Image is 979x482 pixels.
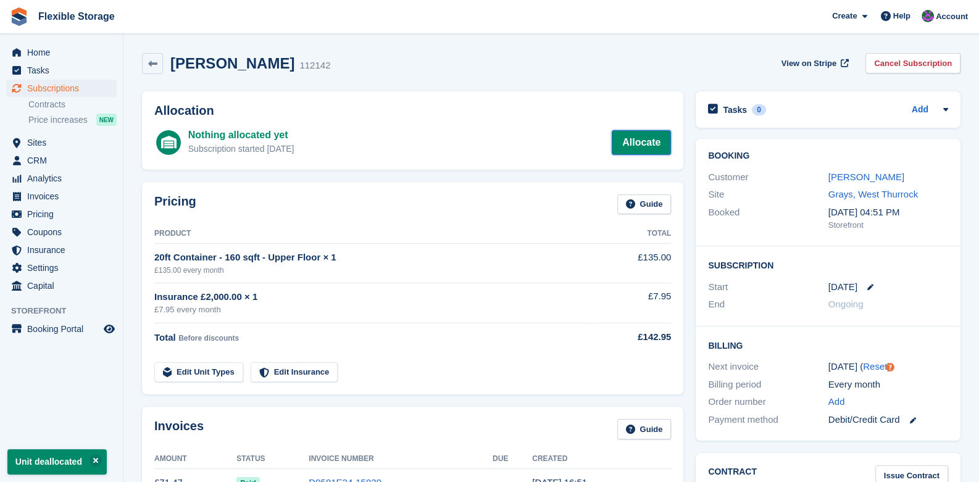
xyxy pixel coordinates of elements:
a: menu [6,223,117,241]
td: £7.95 [591,283,671,323]
a: Price increases NEW [28,113,117,127]
p: Unit deallocated [7,449,107,475]
a: menu [6,188,117,205]
a: menu [6,170,117,187]
div: 0 [752,104,766,115]
a: Add [912,103,928,117]
h2: Booking [708,151,948,161]
h2: Pricing [154,194,196,215]
a: menu [6,80,117,97]
a: menu [6,241,117,259]
div: Tooltip anchor [885,362,896,373]
a: menu [6,277,117,294]
a: Edit Insurance [251,362,338,383]
a: Flexible Storage [33,6,120,27]
a: Allocate [612,130,671,155]
a: Contracts [28,99,117,110]
span: Insurance [27,241,101,259]
span: Help [893,10,910,22]
div: 112142 [299,59,330,73]
span: Analytics [27,170,101,187]
a: Reset [863,361,887,372]
h2: Subscription [708,259,948,271]
span: Account [936,10,968,23]
h2: Invoices [154,419,204,439]
a: menu [6,152,117,169]
span: Storefront [11,305,123,317]
a: Preview store [102,322,117,336]
span: Price increases [28,114,88,126]
span: View on Stripe [781,57,836,70]
h2: Allocation [154,104,671,118]
div: Order number [708,395,828,409]
a: menu [6,44,117,61]
div: Next invoice [708,360,828,374]
div: [DATE] ( ) [828,360,948,374]
a: [PERSON_NAME] [828,172,904,182]
span: CRM [27,152,101,169]
span: Settings [27,259,101,276]
div: Site [708,188,828,202]
div: Billing period [708,378,828,392]
span: Invoices [27,188,101,205]
div: Booked [708,206,828,231]
div: Storefront [828,219,948,231]
th: Product [154,224,591,244]
a: Add [828,395,845,409]
span: Tasks [27,62,101,79]
h2: [PERSON_NAME] [170,55,294,72]
a: menu [6,259,117,276]
span: Coupons [27,223,101,241]
div: Customer [708,170,828,185]
h2: Billing [708,339,948,351]
time: 2025-10-03 00:00:00 UTC [828,280,857,294]
div: Subscription started [DATE] [188,143,294,156]
div: Nothing allocated yet [188,128,294,143]
span: Ongoing [828,299,864,309]
a: Cancel Subscription [865,53,960,73]
th: Due [493,449,532,469]
a: Guide [617,194,672,215]
img: stora-icon-8386f47178a22dfd0bd8f6a31ec36ba5ce8667c1dd55bd0f319d3a0aa187defe.svg [10,7,28,26]
span: Booking Portal [27,320,101,338]
span: Home [27,44,101,61]
div: Payment method [708,413,828,427]
div: 20ft Container - 160 sqft - Upper Floor × 1 [154,251,591,265]
a: menu [6,134,117,151]
div: Insurance £2,000.00 × 1 [154,290,591,304]
div: Debit/Credit Card [828,413,948,427]
a: Guide [617,419,672,439]
span: Create [832,10,857,22]
span: Sites [27,134,101,151]
div: £135.00 every month [154,265,591,276]
span: Total [154,332,176,343]
span: Capital [27,277,101,294]
div: [DATE] 04:51 PM [828,206,948,220]
a: menu [6,206,117,223]
span: Subscriptions [27,80,101,97]
a: menu [6,62,117,79]
a: menu [6,320,117,338]
th: Amount [154,449,236,469]
img: Daniel Douglas [922,10,934,22]
th: Total [591,224,671,244]
div: £7.95 every month [154,304,591,316]
a: Grays, West Thurrock [828,189,918,199]
div: NEW [96,114,117,126]
th: Invoice Number [309,449,493,469]
th: Created [532,449,671,469]
div: Every month [828,378,948,392]
th: Status [236,449,309,469]
a: View on Stripe [777,53,851,73]
span: Before discounts [178,334,239,343]
td: £135.00 [591,244,671,283]
div: Start [708,280,828,294]
span: Pricing [27,206,101,223]
div: £142.95 [591,330,671,344]
a: Edit Unit Types [154,362,243,383]
div: End [708,297,828,312]
h2: Tasks [723,104,747,115]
